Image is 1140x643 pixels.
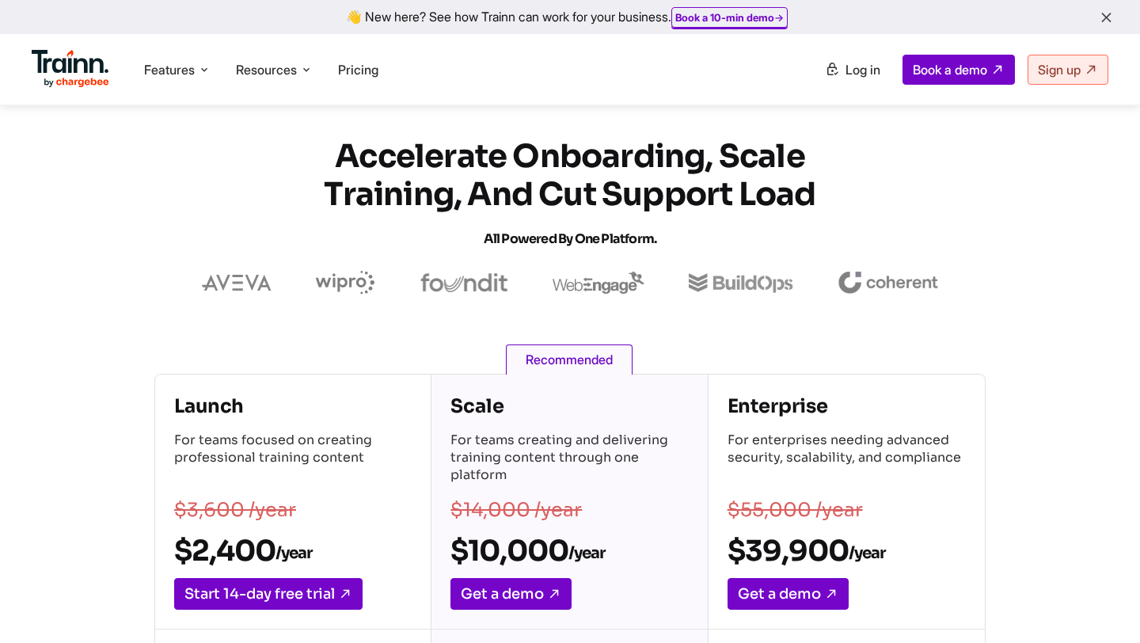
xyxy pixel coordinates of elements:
img: foundit logo [420,273,508,292]
a: Book a 10-min demo→ [675,11,784,24]
p: For enterprises needing advanced security, scalability, and compliance [728,432,966,487]
a: Pricing [338,62,378,78]
h4: Enterprise [728,394,966,419]
span: Book a demo [913,62,987,78]
img: Trainn Logo [32,50,109,88]
span: Features [144,61,195,78]
h4: Scale [450,394,688,419]
h2: $2,400 [174,533,412,569]
a: Get a demo [728,578,849,610]
img: aveva logo [202,275,272,291]
div: 👋 New here? See how Trainn can work for your business. [9,10,1130,25]
p: For teams focused on creating professional training content [174,432,412,487]
a: Sign up [1028,55,1108,85]
h2: $10,000 [450,533,688,569]
img: wipro logo [316,271,375,295]
span: Log in [845,62,880,78]
sub: /year [849,543,885,563]
span: All Powered by One Platform. [484,230,657,247]
s: $3,600 /year [174,498,296,522]
a: Get a demo [450,578,572,610]
img: coherent logo [838,272,938,294]
h4: Launch [174,394,412,419]
p: For teams creating and delivering training content through one platform [450,432,688,487]
span: Recommended [506,344,633,375]
span: Sign up [1038,62,1081,78]
a: Start 14-day free trial [174,578,363,610]
span: Resources [236,61,297,78]
img: buildops logo [689,273,792,293]
sub: /year [568,543,605,563]
s: $14,000 /year [450,498,582,522]
s: $55,000 /year [728,498,863,522]
sub: /year [275,543,312,563]
h1: Accelerate Onboarding, Scale Training, and Cut Support Load [285,138,855,258]
h2: $39,900 [728,533,966,569]
a: Log in [815,55,890,84]
b: Book a 10-min demo [675,11,774,24]
img: webengage logo [553,272,644,294]
a: Book a demo [902,55,1015,85]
